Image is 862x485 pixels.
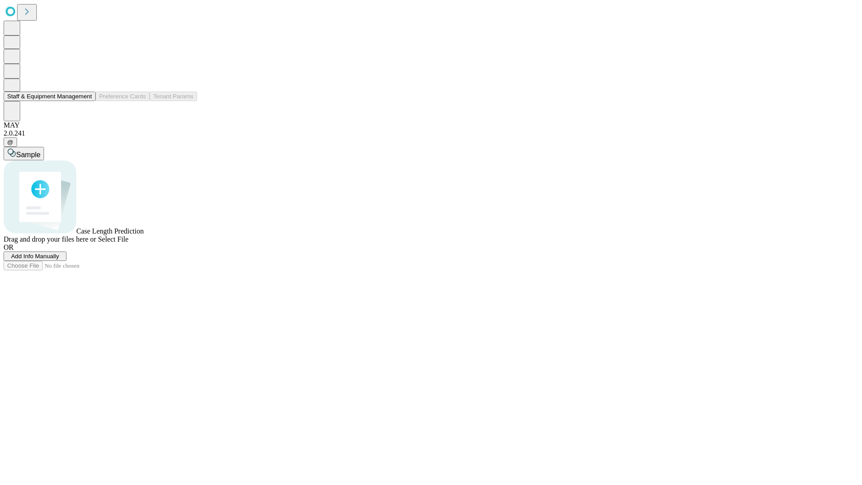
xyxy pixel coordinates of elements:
span: @ [7,139,13,145]
span: Select File [98,235,128,243]
button: Tenant Params [150,92,197,101]
span: Add Info Manually [11,253,59,260]
span: OR [4,243,13,251]
div: 2.0.241 [4,129,858,137]
button: Add Info Manually [4,251,66,261]
button: Sample [4,147,44,160]
button: Staff & Equipment Management [4,92,96,101]
div: MAY [4,121,858,129]
span: Drag and drop your files here or [4,235,96,243]
span: Case Length Prediction [76,227,144,235]
button: Preference Cards [96,92,150,101]
span: Sample [16,151,40,159]
button: @ [4,137,17,147]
